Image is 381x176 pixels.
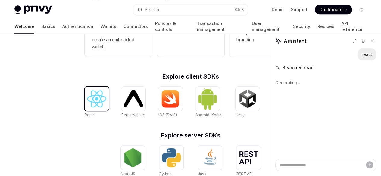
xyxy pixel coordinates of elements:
[275,75,376,91] div: Generating...
[85,73,297,79] h2: Explore client SDKs
[252,19,286,34] a: User management
[197,19,244,34] a: Transaction management
[123,19,148,34] a: Connectors
[235,7,244,12] span: Ctrl K
[85,87,109,118] a: ReactReact
[123,148,142,167] img: NodeJS
[238,89,257,108] img: Unity
[195,87,223,118] a: Android (Kotlin)Android (Kotlin)
[155,19,189,34] a: Policies & controls
[92,22,145,51] span: Use the React SDK to authenticate a user and create an embedded wallet.
[198,87,217,110] img: Android (Kotlin)
[101,19,116,34] a: Wallets
[124,90,143,107] img: React Native
[87,90,106,107] img: React
[341,19,367,34] a: API reference
[236,113,245,117] span: Unity
[121,113,144,117] span: React Native
[198,171,206,176] span: Java
[317,19,334,34] a: Recipes
[158,87,183,118] a: iOS (Swift)iOS (Swift)
[362,51,372,57] div: react
[200,148,220,167] img: Java
[283,65,315,71] span: Searched react
[85,113,95,117] span: React
[366,161,373,168] button: Send message
[14,19,34,34] a: Welcome
[133,4,248,15] button: Open search
[291,7,308,13] a: Support
[14,5,52,14] img: light logo
[159,171,172,176] span: Python
[236,171,253,176] span: REST API
[275,65,376,71] button: Searched react
[145,6,162,13] div: Search...
[357,5,367,14] button: Toggle dark mode
[62,19,93,34] a: Authentication
[121,87,145,118] a: React NativeReact Native
[315,5,352,14] a: Dashboard
[284,37,306,45] span: Assistant
[158,113,177,117] span: iOS (Swift)
[85,132,297,138] h2: Explore server SDKs
[239,151,258,164] img: REST API
[236,87,260,118] a: UnityUnity
[320,7,343,13] span: Dashboard
[275,159,376,171] textarea: Ask a question...
[121,171,135,176] span: NodeJS
[195,113,223,117] span: Android (Kotlin)
[161,90,180,108] img: iOS (Swift)
[162,148,181,167] img: Python
[272,7,284,13] a: Demo
[293,19,310,34] a: Security
[41,19,55,34] a: Basics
